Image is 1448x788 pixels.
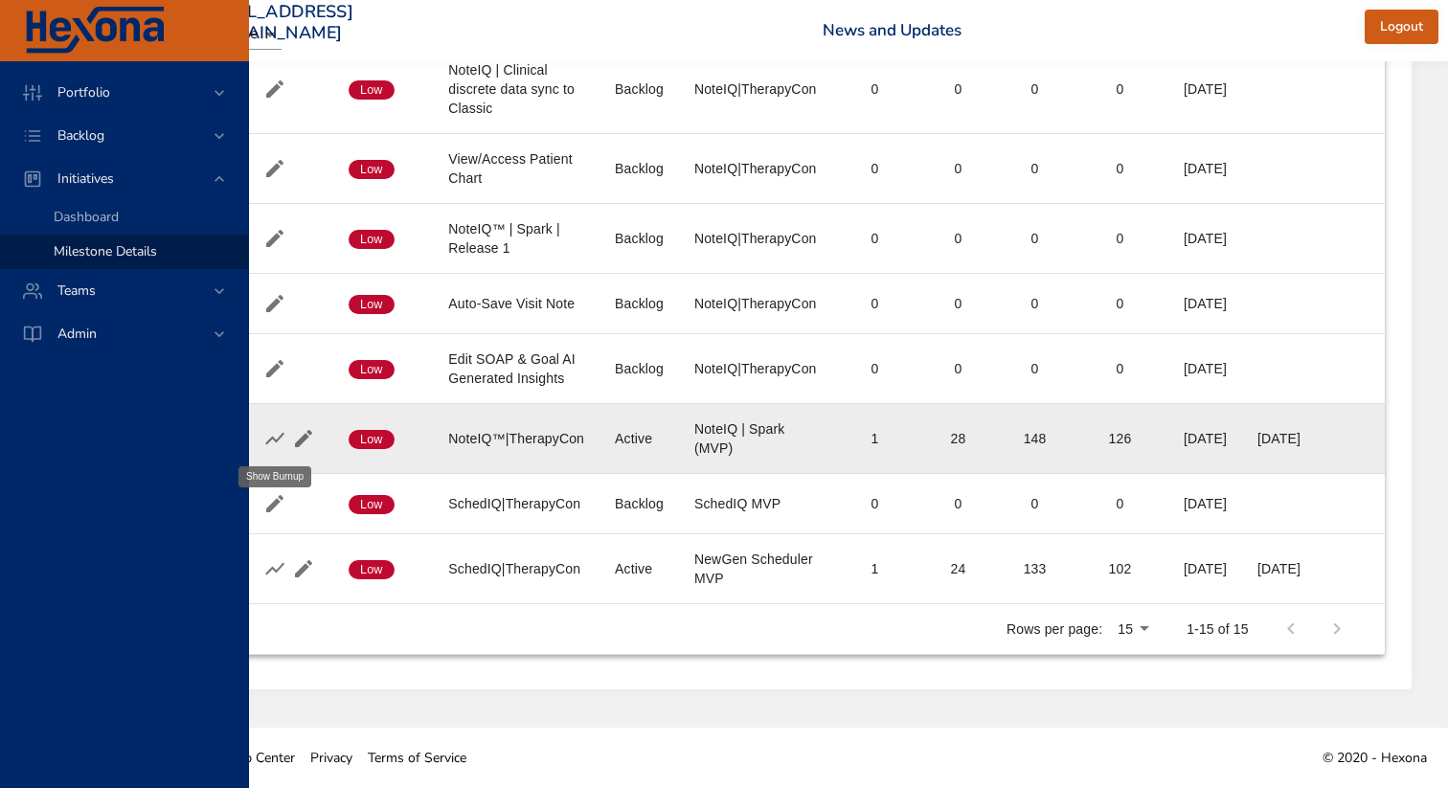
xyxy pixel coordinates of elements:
[360,736,474,779] a: Terms of Service
[303,736,360,779] a: Privacy
[54,242,157,260] span: Milestone Details
[349,361,395,378] span: Low
[1187,619,1249,639] p: 1-15 of 15
[1184,559,1227,578] div: [DATE]
[1365,10,1438,45] button: Logout
[23,7,167,55] img: Hexona
[289,554,318,583] button: Edit Milestone Details
[1013,359,1056,378] div: 0
[615,429,664,448] div: Active
[1013,159,1056,178] div: 0
[223,749,295,767] span: Help Center
[934,79,984,99] div: 0
[1184,494,1227,513] div: [DATE]
[1013,429,1056,448] div: 148
[260,354,289,383] button: Edit Milestone Details
[934,229,984,248] div: 0
[42,126,120,145] span: Backlog
[1013,79,1056,99] div: 0
[349,81,395,99] span: Low
[694,419,817,458] div: NoteIQ | Spark (MVP)
[848,429,903,448] div: 1
[848,159,903,178] div: 0
[349,561,395,578] span: Low
[1184,229,1227,248] div: [DATE]
[42,281,111,300] span: Teams
[54,208,119,226] span: Dashboard
[1184,294,1227,313] div: [DATE]
[260,289,289,318] button: Edit Milestone Details
[848,229,903,248] div: 0
[448,149,584,188] div: View/Access Patient Chart
[310,749,352,767] span: Privacy
[349,431,395,448] span: Low
[448,294,584,313] div: Auto-Save Visit Note
[934,494,984,513] div: 0
[848,559,903,578] div: 1
[1087,359,1153,378] div: 0
[694,550,817,588] div: NewGen Scheduler MVP
[1323,749,1427,767] span: © 2020 - Hexona
[448,349,584,388] div: Edit SOAP & Goal AI Generated Insights
[260,554,289,583] button: Show Burnup
[1087,494,1153,513] div: 0
[1257,559,1301,578] div: [DATE]
[349,296,395,313] span: Low
[1087,294,1153,313] div: 0
[42,169,129,188] span: Initiatives
[448,219,584,258] div: NoteIQ™ | Spark | Release 1
[448,559,584,578] div: SchedIQ|TherapyCon
[1184,79,1227,99] div: [DATE]
[1110,616,1156,644] div: 15
[349,161,395,178] span: Low
[615,159,664,178] div: Backlog
[823,19,962,41] a: News and Updates
[1184,159,1227,178] div: [DATE]
[289,424,318,453] button: Edit Milestone Details
[848,79,903,99] div: 0
[215,736,303,779] a: Help Center
[694,79,817,99] div: NoteIQ|TherapyCon
[1013,494,1056,513] div: 0
[934,359,984,378] div: 0
[368,749,466,767] span: Terms of Service
[448,60,584,118] div: NoteIQ | Clinical discrete data sync to Classic
[349,496,395,513] span: Low
[848,494,903,513] div: 0
[260,154,289,183] button: Edit Milestone Details
[42,325,112,343] span: Admin
[934,559,984,578] div: 24
[260,489,289,518] button: Edit Milestone Details
[694,359,817,378] div: NoteIQ|TherapyCon
[1013,559,1056,578] div: 133
[934,159,984,178] div: 0
[1184,429,1227,448] div: [DATE]
[1087,159,1153,178] div: 0
[448,494,584,513] div: SchedIQ|TherapyCon
[349,231,395,248] span: Low
[1013,229,1056,248] div: 0
[1087,79,1153,99] div: 0
[1257,429,1301,448] div: [DATE]
[448,429,584,448] div: NoteIQ™|TherapyCon
[1013,294,1056,313] div: 0
[1007,619,1102,639] p: Rows per page:
[694,494,817,513] div: SchedIQ MVP
[615,294,664,313] div: Backlog
[934,294,984,313] div: 0
[615,229,664,248] div: Backlog
[260,75,289,103] button: Edit Milestone Details
[694,294,817,313] div: NoteIQ|TherapyCon
[1087,429,1153,448] div: 126
[260,224,289,253] button: Edit Milestone Details
[934,429,984,448] div: 28
[615,494,664,513] div: Backlog
[694,229,817,248] div: NoteIQ|TherapyCon
[615,559,664,578] div: Active
[1380,15,1423,39] span: Logout
[615,359,664,378] div: Backlog
[1087,559,1153,578] div: 102
[848,294,903,313] div: 0
[694,159,817,178] div: NoteIQ|TherapyCon
[199,2,353,43] h3: [EMAIL_ADDRESS][DOMAIN_NAME]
